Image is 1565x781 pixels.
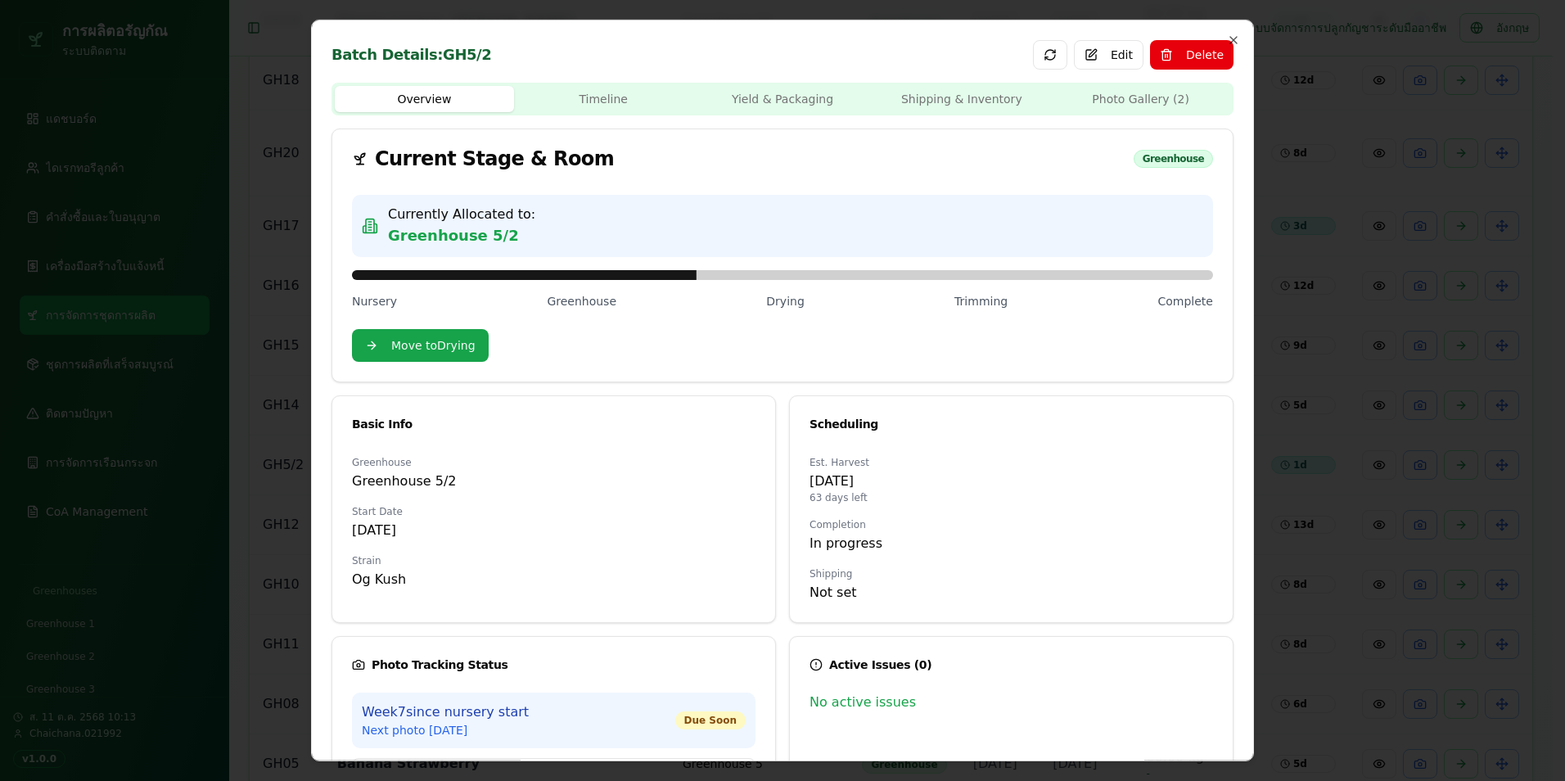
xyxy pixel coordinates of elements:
button: Move toDrying [352,329,489,362]
p: Og Kush [352,570,755,589]
div: Basic Info [352,416,755,432]
span: Greenhouse [547,293,616,309]
label: Completion [810,519,866,530]
button: Delete [1150,40,1234,70]
div: Scheduling [810,416,1213,432]
button: Overview [335,86,514,112]
button: Edit [1074,40,1143,70]
div: Active Issues ( 0 ) [810,657,1213,673]
label: Greenhouse [352,457,412,468]
p: [DATE] [352,521,755,540]
p: Next photo [DATE] [362,722,529,738]
p: Week 7 since nursery start [362,702,529,722]
span: Nursery [352,293,397,309]
span: Current Stage & Room [352,149,614,169]
p: Not set [810,583,1213,603]
label: Strain [352,555,381,567]
span: Complete [1158,293,1213,309]
button: Photo Gallery ( 2 ) [1051,86,1230,112]
button: Timeline [514,86,693,112]
span: Drying [766,293,804,309]
label: Est. Harvest [810,457,869,468]
p: 63 days left [810,491,1213,504]
label: Start Date [352,506,403,517]
h2: Batch Details: GH5/2 [331,47,491,62]
label: Shipping [810,568,852,580]
p: Currently Allocated to: [388,205,535,224]
div: Due Soon [675,711,746,729]
p: In progress [810,534,1213,553]
p: Greenhouse 5/2 [388,224,535,247]
p: [DATE] [810,472,1213,491]
div: Greenhouse [1134,150,1213,168]
button: Yield & Packaging [693,86,873,112]
p: Greenhouse 5/2 [352,472,755,491]
div: Photo Tracking Status [352,657,755,673]
span: Trimming [954,293,1008,309]
button: Shipping & Inventory [872,86,1051,112]
p: No active issues [810,693,1213,712]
